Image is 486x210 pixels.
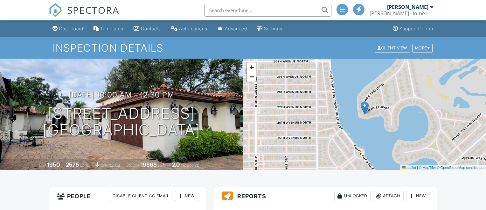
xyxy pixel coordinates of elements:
div: 2575 [66,161,79,168]
a: Leaflet [402,166,416,170]
div: Attach [373,191,404,201]
span: Lot Size [126,163,140,168]
div: New [175,191,198,201]
span: SPECTORA [67,3,119,17]
a: Contacts [131,23,163,35]
div: 2.0 [172,161,180,168]
div: 1950 [47,161,60,168]
span: Built [39,163,46,168]
div: Automations [179,26,207,31]
div: Disable Client CC Email [110,191,172,201]
a: Client View [374,45,412,50]
h3: Reports [214,187,437,205]
div: Shelton Home Inspections [370,10,433,17]
h1: Inspection Details [53,42,434,54]
span: sq.ft. [158,163,166,168]
a: Dashboard [50,23,86,35]
a: Advanced [215,23,250,35]
div: [PERSON_NAME] [387,4,428,10]
div: 19868 [141,161,157,168]
h3: [DATE] 10:00 am - 12:30 pm [69,91,174,99]
span: crawlspace [101,163,120,168]
img: The Best Home Inspection Software - Spectora [49,3,63,17]
a: Templates [91,23,126,35]
div: New [406,191,429,201]
div: Client View [375,44,410,52]
div: Settings [264,26,282,31]
span: bathrooms [181,163,199,168]
div: Dashboard [59,26,83,31]
img: Marker [361,101,369,114]
span: + [250,63,254,71]
h3: People [49,187,206,205]
span: | [417,166,418,170]
input: Search everything... [204,4,331,17]
a: Settings [255,23,285,35]
div: Contacts [141,26,161,31]
div: More [412,44,433,52]
a: Support Center [390,23,436,35]
a: © OpenStreetMap contributors [437,166,484,170]
a: Zoom in [247,62,256,72]
div: Support Center [399,26,434,31]
a: SPECTORA [49,9,119,22]
div: Unlocked [334,191,371,201]
a: © MapTiler [419,166,436,170]
a: Zoom out [247,72,256,82]
h1: [STREET_ADDRESS] [GEOGRAPHIC_DATA] [43,105,200,139]
span: − [250,73,254,81]
div: Templates [100,26,123,31]
span: sq. ft. [80,163,89,168]
div: Advanced [225,26,247,31]
a: Automations (Advanced) [169,23,210,35]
